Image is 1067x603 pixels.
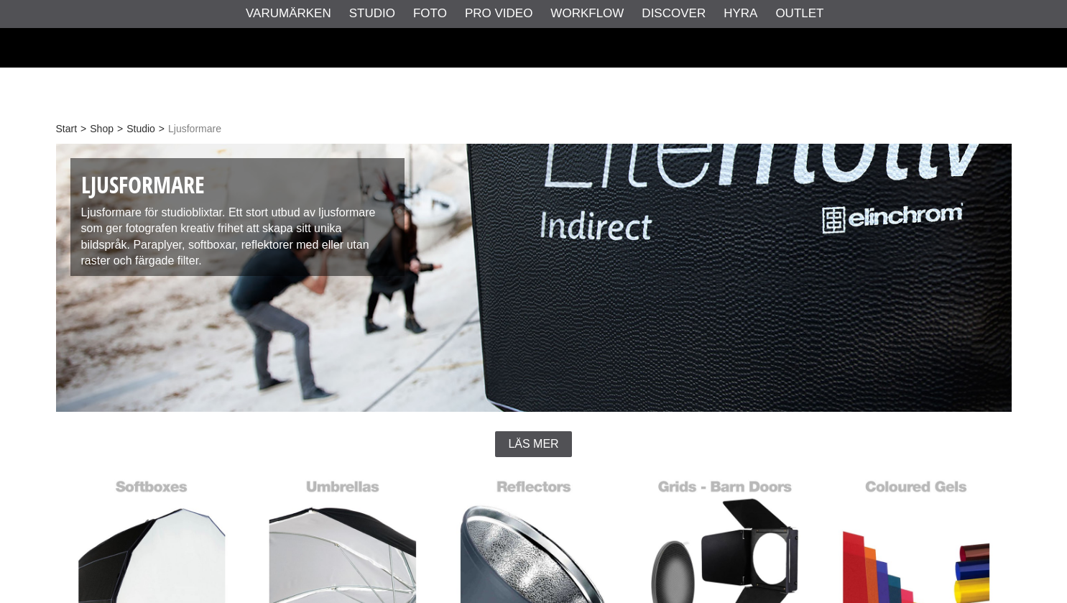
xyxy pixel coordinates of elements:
a: Foto [413,4,447,23]
span: Läs mer [508,438,558,451]
a: Outlet [775,4,823,23]
span: > [117,121,123,137]
span: > [159,121,165,137]
a: Studio [349,4,395,23]
span: Ljusformare [168,121,221,137]
a: Discover [642,4,706,23]
a: Varumärken [246,4,331,23]
a: Studio [126,121,155,137]
h1: Ljusformare [81,169,394,201]
a: Hyra [724,4,757,23]
img: Ljusformare Studio [56,144,1012,412]
a: Pro Video [465,4,532,23]
a: Start [56,121,78,137]
a: Shop [90,121,114,137]
div: Ljusformare för studioblixtar. Ett stort utbud av ljusformare som ger fotografen kreativ frihet a... [70,158,405,276]
a: Workflow [550,4,624,23]
span: > [80,121,86,137]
